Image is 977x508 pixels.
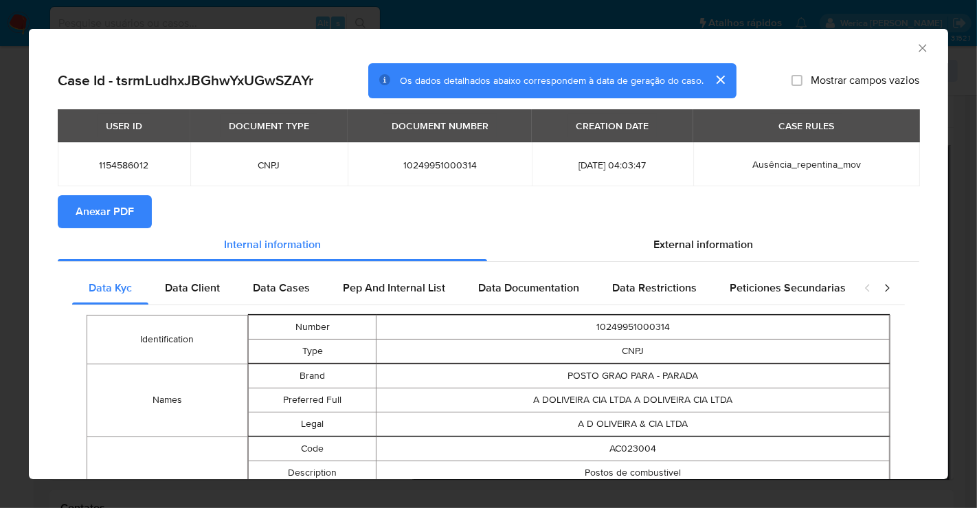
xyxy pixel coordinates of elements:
[89,280,132,296] span: Data Kyc
[377,461,890,485] td: Postos de combustivel
[377,364,890,388] td: POSTO GRAO PARA - PARADA
[221,114,317,137] div: DOCUMENT TYPE
[548,159,676,171] span: [DATE] 04:03:47
[377,412,890,436] td: A D OLIVEIRA & CIA LTDA
[248,388,377,412] td: Preferred Full
[72,272,850,305] div: Detailed internal info
[383,114,497,137] div: DOCUMENT NUMBER
[916,41,928,54] button: Fechar a janela
[248,412,377,436] td: Legal
[58,71,313,89] h2: Case Id - tsrmLudhxJBGhwYxUGwSZAYr
[400,74,704,87] span: Os dados detalhados abaixo correspondem à data de geração do caso.
[364,159,515,171] span: 10249951000314
[377,315,890,339] td: 10249951000314
[29,29,948,479] div: closure-recommendation-modal
[811,74,919,87] span: Mostrar campos vazios
[612,280,697,296] span: Data Restrictions
[248,437,377,461] td: Code
[568,114,657,137] div: CREATION DATE
[752,157,861,171] span: Ausência_repentina_mov
[377,339,890,363] td: CNPJ
[770,114,842,137] div: CASE RULES
[704,63,737,96] button: cerrar
[87,364,248,437] td: Names
[377,437,890,461] td: AC023004
[248,364,377,388] td: Brand
[74,159,174,171] span: 1154586012
[224,236,321,252] span: Internal information
[730,280,846,296] span: Peticiones Secundarias
[248,339,377,363] td: Type
[248,315,377,339] td: Number
[87,315,248,364] td: Identification
[58,195,152,228] button: Anexar PDF
[653,236,753,252] span: External information
[207,159,332,171] span: CNPJ
[76,197,134,227] span: Anexar PDF
[248,461,377,485] td: Description
[58,228,919,261] div: Detailed info
[98,114,150,137] div: USER ID
[165,280,220,296] span: Data Client
[343,280,445,296] span: Pep And Internal List
[253,280,310,296] span: Data Cases
[478,280,579,296] span: Data Documentation
[377,388,890,412] td: A DOLIVEIRA CIA LTDA A DOLIVEIRA CIA LTDA
[791,75,802,86] input: Mostrar campos vazios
